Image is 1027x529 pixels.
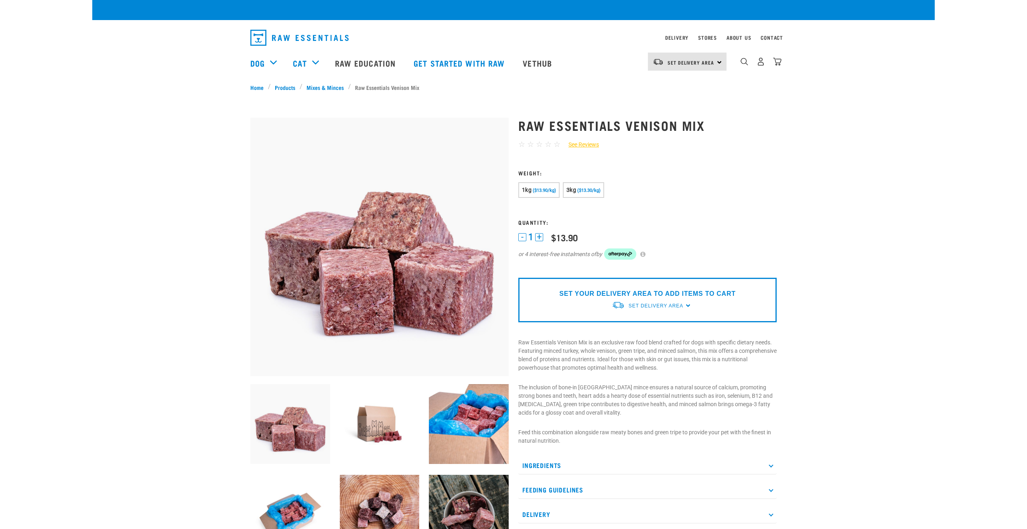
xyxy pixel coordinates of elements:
span: ☆ [554,140,560,149]
h3: Quantity: [518,219,777,225]
p: SET YOUR DELIVERY AREA TO ADD ITEMS TO CART [559,289,735,299]
button: - [518,233,526,241]
button: 1kg ($13.90/kg) [518,182,560,198]
p: Feed this combination alongside raw meaty bones and green tripe to provide your pet with the fine... [518,428,777,445]
a: Products [271,83,300,92]
img: Raw Essentials Bulk 10kg Raw Dog Food Box Exterior Design [340,384,420,464]
img: Raw Essentials Logo [250,30,349,46]
a: Cat [293,57,306,69]
a: Raw Education [327,47,406,79]
a: See Reviews [560,140,599,149]
span: Set Delivery Area [668,61,714,64]
img: van-moving.png [612,301,625,309]
span: ($13.90/kg) [533,188,556,193]
nav: dropdown navigation [92,47,935,79]
img: home-icon-1@2x.png [741,58,748,65]
p: The inclusion of bone-in [GEOGRAPHIC_DATA] mince ensures a natural source of calcium, promoting s... [518,383,777,417]
img: 1113 RE Venison Mix 01 [250,384,330,464]
a: Home [250,83,268,92]
a: Delivery [665,36,688,39]
div: $13.90 [551,232,578,242]
span: ☆ [527,140,534,149]
p: Delivery [518,505,777,523]
a: Contact [761,36,783,39]
span: ☆ [545,140,552,149]
p: Raw Essentials Venison Mix is an exclusive raw food blend crafted for dogs with specific dietary ... [518,338,777,372]
button: + [535,233,543,241]
a: Vethub [515,47,562,79]
div: or 4 interest-free instalments of by [518,248,777,260]
p: Feeding Guidelines [518,481,777,499]
span: Set Delivery Area [629,303,683,309]
img: Raw Essentials 2024 July2597 [429,384,509,464]
a: Dog [250,57,265,69]
span: 1kg [522,187,532,193]
a: Mixes & Minces [302,83,348,92]
img: 1113 RE Venison Mix 01 [250,118,509,376]
span: ($13.30/kg) [577,188,601,193]
a: About Us [727,36,751,39]
span: 3kg [566,187,576,193]
a: Get started with Raw [406,47,515,79]
span: ☆ [518,140,525,149]
a: Stores [698,36,717,39]
img: van-moving.png [653,58,664,65]
img: user.png [757,57,765,66]
nav: breadcrumbs [250,83,777,92]
nav: dropdown navigation [244,26,783,49]
img: Afterpay [604,248,636,260]
h3: Weight: [518,170,777,176]
h1: Raw Essentials Venison Mix [518,118,777,132]
span: 1 [528,233,533,241]
button: 3kg ($13.30/kg) [563,182,604,198]
span: ☆ [536,140,543,149]
img: home-icon@2x.png [773,57,781,66]
p: Ingredients [518,456,777,474]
